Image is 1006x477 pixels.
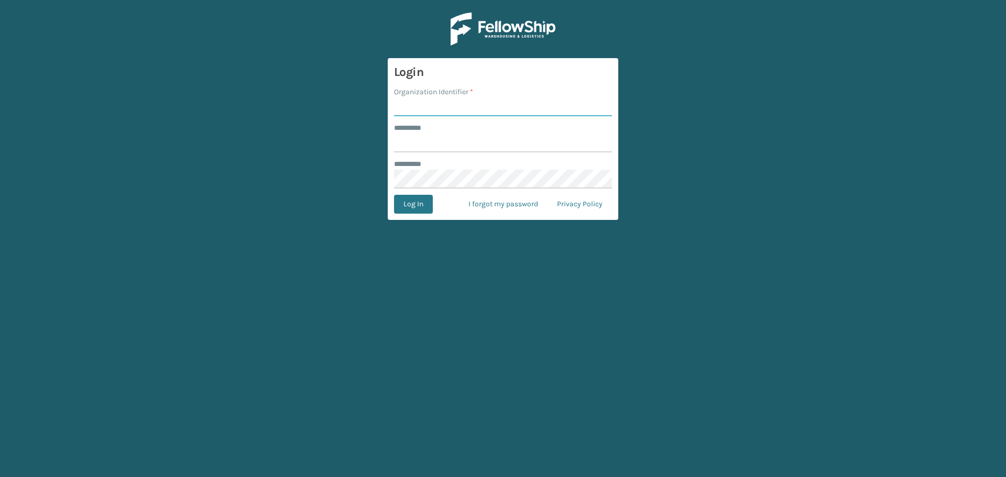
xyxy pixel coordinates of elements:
[394,86,473,97] label: Organization Identifier
[394,64,612,80] h3: Login
[451,13,555,46] img: Logo
[459,195,548,214] a: I forgot my password
[394,195,433,214] button: Log In
[548,195,612,214] a: Privacy Policy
